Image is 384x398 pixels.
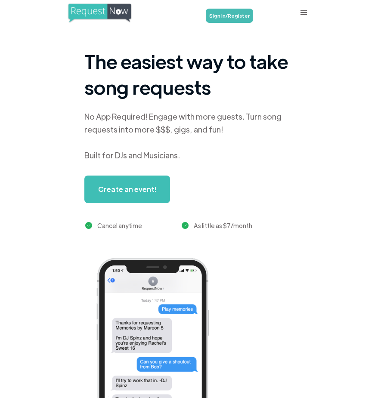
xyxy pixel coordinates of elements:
[85,222,93,229] img: green checkmark
[97,220,142,231] div: Cancel anytime
[84,176,170,203] a: Create an event!
[206,9,253,23] a: Sign In/Register
[182,222,189,229] img: green checkmark
[84,48,300,100] h1: The easiest way to take song requests
[67,3,145,23] a: home
[194,220,252,231] div: As little as $7/month
[84,110,300,162] div: No App Required! Engage with more guests. Turn song requests into more $$$, gigs, and fun! Built ...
